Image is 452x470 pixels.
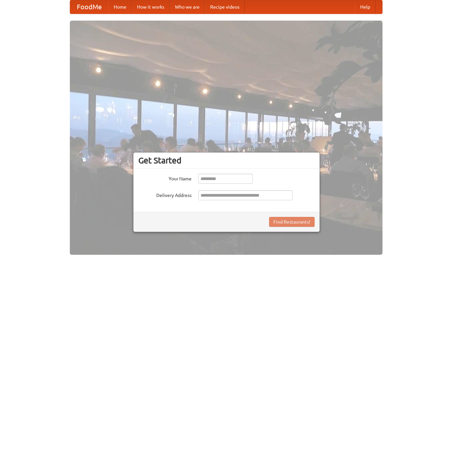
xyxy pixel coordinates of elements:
[269,217,315,227] button: Find Restaurants!
[170,0,205,14] a: Who we are
[355,0,376,14] a: Help
[205,0,245,14] a: Recipe videos
[132,0,170,14] a: How it works
[70,0,108,14] a: FoodMe
[108,0,132,14] a: Home
[138,174,192,182] label: Your Name
[138,155,315,165] h3: Get Started
[138,190,192,199] label: Delivery Address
